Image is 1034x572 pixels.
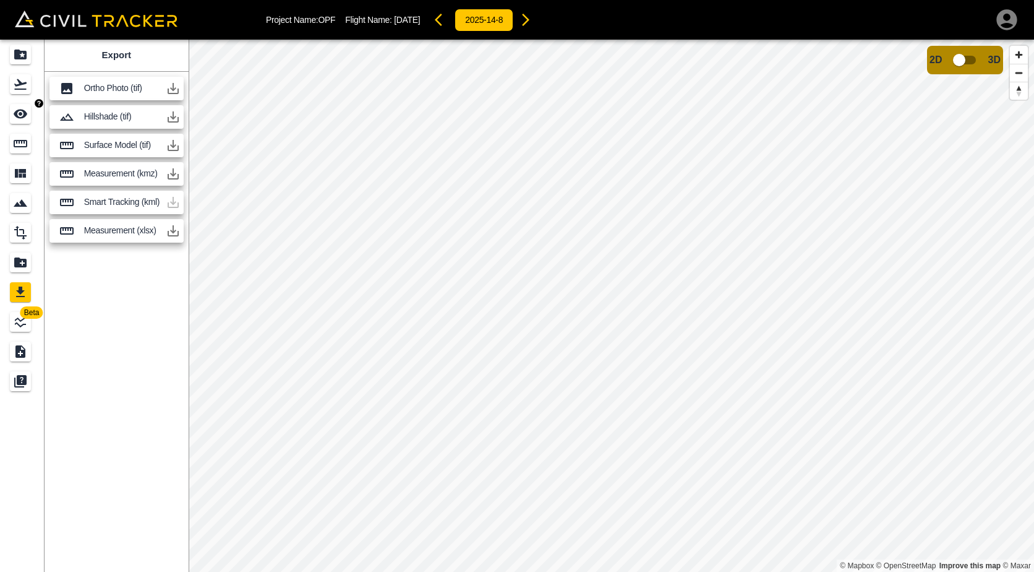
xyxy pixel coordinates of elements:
[15,11,177,27] img: Civil Tracker
[266,15,335,25] p: Project Name: OPF
[988,54,1001,66] span: 3D
[1010,82,1028,100] button: Reset bearing to north
[929,54,942,66] span: 2D
[1002,561,1031,570] a: Maxar
[1010,46,1028,64] button: Zoom in
[876,561,936,570] a: OpenStreetMap
[189,40,1034,572] canvas: Map
[1010,64,1028,82] button: Zoom out
[455,9,513,32] button: 2025-14-8
[345,15,420,25] p: Flight Name:
[394,15,420,25] span: [DATE]
[939,561,1001,570] a: Map feedback
[840,561,874,570] a: Mapbox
